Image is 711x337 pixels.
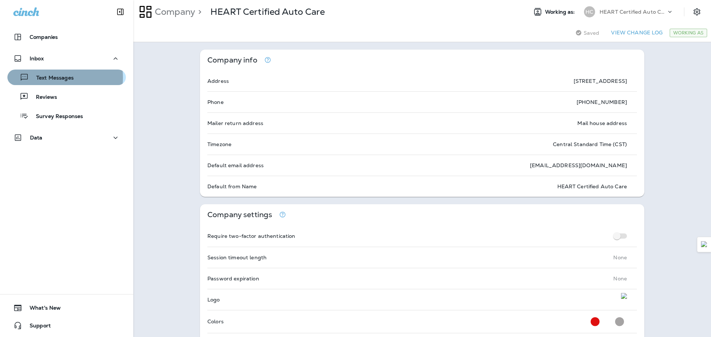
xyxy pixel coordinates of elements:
[110,4,131,19] button: Collapse Sidebar
[207,57,257,63] p: Company info
[22,305,61,314] span: What's New
[613,255,627,260] p: None
[621,293,627,306] img: logo.png
[613,276,627,282] p: None
[600,9,666,15] p: HEART Certified Auto Care
[207,162,264,168] p: Default email address
[30,34,58,40] p: Companies
[584,30,600,36] span: Saved
[207,297,220,303] p: Logo
[577,99,627,105] p: [PHONE_NUMBER]
[29,113,83,120] p: Survey Responses
[30,55,44,61] p: Inbox
[577,120,627,126] p: Mail house address
[29,75,74,82] p: Text Messages
[690,5,704,18] button: Settings
[608,27,665,38] button: View Change Log
[7,318,126,333] button: Support
[530,162,627,168] p: [EMAIL_ADDRESS][DOMAIN_NAME]
[207,319,224,324] p: Colors
[207,276,259,282] p: Password expiration
[588,314,602,329] button: Primary Color
[670,28,707,37] div: Working As
[7,130,126,145] button: Data
[207,120,263,126] p: Mailer return address
[22,323,51,331] span: Support
[29,94,57,101] p: Reviews
[210,6,325,17] p: HEART Certified Auto Care
[207,78,229,84] p: Address
[574,78,627,84] p: [STREET_ADDRESS]
[207,99,224,105] p: Phone
[557,183,627,189] p: HEART Certified Auto Care
[7,300,126,315] button: What's New
[30,135,43,141] p: Data
[7,51,126,66] button: Inbox
[152,6,195,17] p: Company
[545,9,577,15] span: Working as:
[553,141,627,147] p: Central Standard Time (CST)
[7,108,126,124] button: Survey Responses
[7,30,126,44] button: Companies
[195,6,201,17] p: >
[207,255,267,260] p: Session timeout length
[207,233,296,239] p: Require two-factor authentication
[701,241,708,248] img: Detect Auto
[612,314,627,329] button: Secondary Color
[207,183,257,189] p: Default from Name
[7,70,126,85] button: Text Messages
[207,212,272,218] p: Company settings
[207,141,231,147] p: Timezone
[7,89,126,104] button: Reviews
[584,6,595,17] div: HC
